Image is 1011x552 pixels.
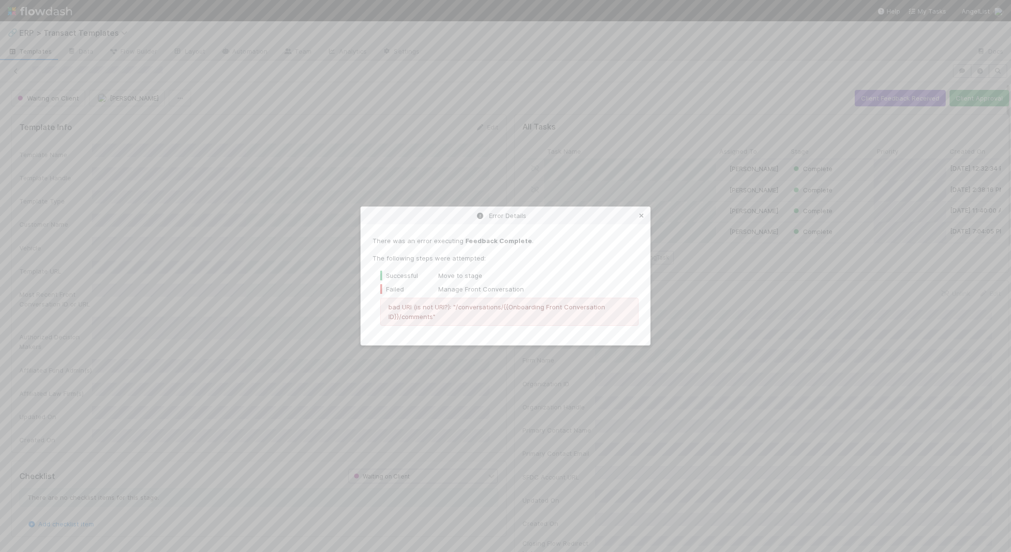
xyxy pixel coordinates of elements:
[388,302,630,321] p: bad URI (is not URI?): "/conversations/{{Onboarding Front Conversation ID}}/comments"
[380,271,438,280] div: Successful
[380,284,639,294] div: Manage Front Conversation
[380,271,639,280] div: Move to stage
[465,237,532,245] strong: Feedback Complete
[361,207,650,224] div: Error Details
[372,236,639,246] p: There was an error executing .
[380,284,438,294] div: Failed
[372,253,639,263] p: The following steps were attempted:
